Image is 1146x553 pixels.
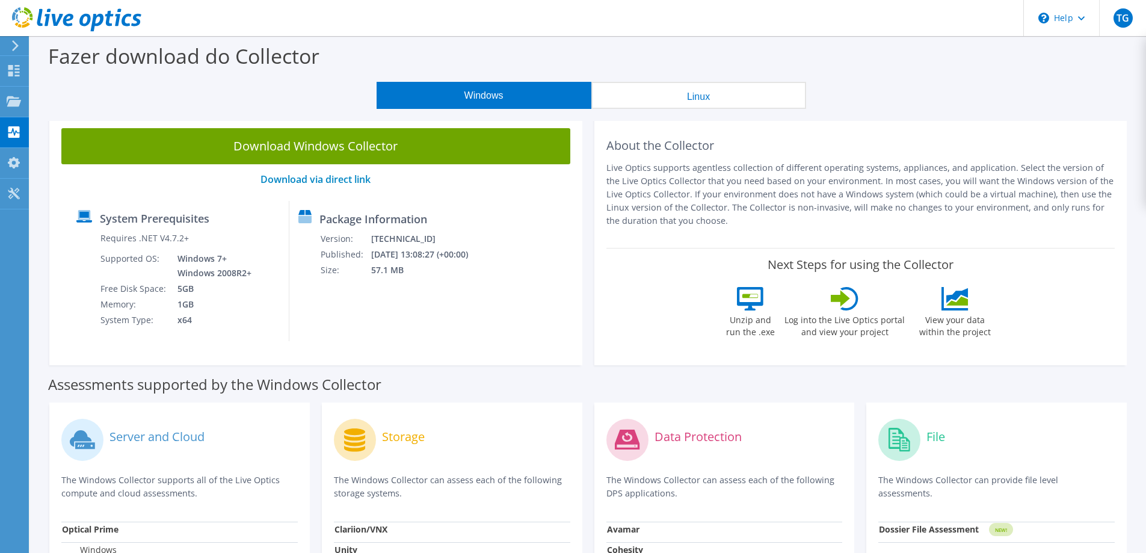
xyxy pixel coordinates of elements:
[371,231,484,247] td: [TECHNICAL_ID]
[319,213,427,225] label: Package Information
[606,138,1115,153] h2: About the Collector
[784,310,905,338] label: Log into the Live Optics portal and view your project
[100,312,168,328] td: System Type:
[382,431,425,443] label: Storage
[100,232,189,244] label: Requires .NET V4.7.2+
[371,262,484,278] td: 57.1 MB
[655,431,742,443] label: Data Protection
[168,281,254,297] td: 5GB
[606,161,1115,227] p: Live Optics supports agentless collection of different operating systems, appliances, and applica...
[61,474,298,500] p: The Windows Collector supports all of the Live Optics compute and cloud assessments.
[926,431,945,443] label: File
[334,524,387,535] strong: Clariion/VNX
[768,258,953,272] label: Next Steps for using the Collector
[61,128,570,164] a: Download Windows Collector
[371,247,484,262] td: [DATE] 13:08:27 (+00:00)
[109,431,205,443] label: Server and Cloud
[878,474,1115,500] p: The Windows Collector can provide file level assessments.
[168,297,254,312] td: 1GB
[377,82,591,109] button: Windows
[100,212,209,224] label: System Prerequisites
[320,247,371,262] td: Published:
[606,474,843,500] p: The Windows Collector can assess each of the following DPS applications.
[591,82,806,109] button: Linux
[334,474,570,500] p: The Windows Collector can assess each of the following storage systems.
[62,524,119,535] strong: Optical Prime
[320,262,371,278] td: Size:
[879,524,979,535] strong: Dossier File Assessment
[260,173,371,186] a: Download via direct link
[48,42,319,70] label: Fazer download do Collector
[1038,13,1049,23] svg: \n
[48,378,381,391] label: Assessments supported by the Windows Collector
[607,524,639,535] strong: Avamar
[1114,8,1133,28] span: TG
[100,281,168,297] td: Free Disk Space:
[911,310,998,338] label: View your data within the project
[100,251,168,281] td: Supported OS:
[100,297,168,312] td: Memory:
[722,310,778,338] label: Unzip and run the .exe
[995,527,1007,533] tspan: NEW!
[168,251,254,281] td: Windows 7+ Windows 2008R2+
[320,231,371,247] td: Version:
[168,312,254,328] td: x64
